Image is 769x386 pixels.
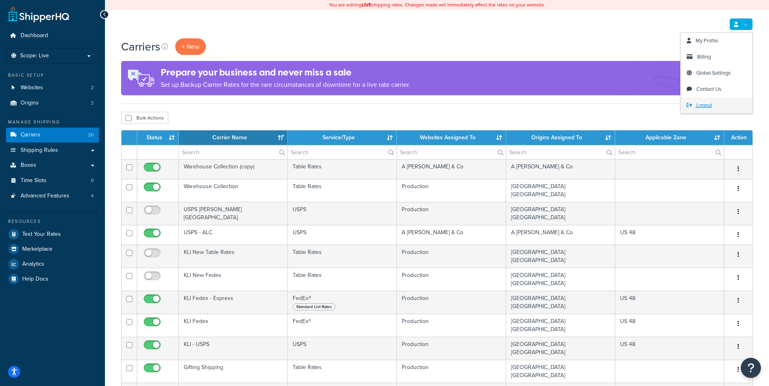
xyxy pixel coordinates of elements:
[506,202,615,225] td: [GEOGRAPHIC_DATA] [GEOGRAPHIC_DATA]
[137,130,179,145] th: Status: activate to sort column ascending
[506,225,615,245] td: A [PERSON_NAME] & Co
[6,28,99,43] a: Dashboard
[6,128,99,143] li: Carriers
[397,268,506,291] td: Production
[615,130,724,145] th: Applicable Zone: activate to sort column ascending
[179,314,288,337] td: KLI Fedex
[88,132,94,138] span: 20
[6,272,99,286] a: Help Docs
[21,193,69,199] span: Advanced Features
[161,66,410,79] h4: Prepare your business and never miss a sale
[121,112,168,124] button: Bulk Actions
[288,337,397,360] td: USPS
[91,84,94,91] span: 2
[362,1,371,8] b: LIVE
[179,179,288,202] td: Warehouse Collection
[397,159,506,179] td: A [PERSON_NAME] & Co
[6,227,99,241] a: Test Your Rates
[179,202,288,225] td: USPS [PERSON_NAME] [GEOGRAPHIC_DATA]
[179,245,288,268] td: KLI New Table Rates
[506,179,615,202] td: [GEOGRAPHIC_DATA] [GEOGRAPHIC_DATA]
[179,225,288,245] td: USPS - ALC
[696,69,731,77] span: Global Settings
[741,358,761,378] button: Open Resource Center
[288,179,397,202] td: Table Rates
[8,6,69,22] a: ShipperHQ Home
[397,130,506,145] th: Websites Assigned To: activate to sort column ascending
[506,268,615,291] td: [GEOGRAPHIC_DATA] [GEOGRAPHIC_DATA]
[681,49,752,65] a: Billing
[696,85,721,93] span: Contact Us
[179,130,288,145] th: Carrier Name: activate to sort column ascending
[21,177,46,184] span: Time Slots
[6,173,99,188] li: Time Slots
[506,145,615,159] input: Search
[6,242,99,256] a: Marketplace
[179,337,288,360] td: KLI - USPS
[397,337,506,360] td: Production
[6,257,99,271] a: Analytics
[681,33,752,49] a: My Profile
[21,32,48,39] span: Dashboard
[397,202,506,225] td: Production
[288,360,397,383] td: Table Rates
[6,189,99,203] a: Advanced Features 4
[288,225,397,245] td: USPS
[697,53,711,61] span: Billing
[6,128,99,143] a: Carriers 20
[6,96,99,111] a: Origins 3
[6,189,99,203] li: Advanced Features
[91,177,94,184] span: 0
[20,52,49,59] span: Scope: Live
[22,231,61,238] span: Test Your Rates
[6,158,99,173] a: Boxes
[506,337,615,360] td: [GEOGRAPHIC_DATA] [GEOGRAPHIC_DATA]
[288,245,397,268] td: Table Rates
[6,80,99,95] a: Websites 2
[506,159,615,179] td: A [PERSON_NAME] & Co
[121,61,161,95] img: ad-rules-rateshop-fe6ec290ccb7230408bd80ed9643f0289d75e0ffd9eb532fc0e269fcd187b520.png
[6,96,99,111] li: Origins
[615,145,724,159] input: Search
[179,145,287,159] input: Search
[724,130,752,145] th: Action
[615,291,724,314] td: US 48
[397,179,506,202] td: Production
[681,65,752,81] li: Global Settings
[21,162,36,169] span: Boxes
[21,100,39,107] span: Origins
[288,145,396,159] input: Search
[506,130,615,145] th: Origins Assigned To: activate to sort column ascending
[615,337,724,360] td: US 48
[506,360,615,383] td: [GEOGRAPHIC_DATA] [GEOGRAPHIC_DATA]
[179,159,288,179] td: Warehouse Collection (copy)
[288,268,397,291] td: Table Rates
[681,97,752,113] a: Logout
[22,261,44,268] span: Analytics
[506,314,615,337] td: [GEOGRAPHIC_DATA] [GEOGRAPHIC_DATA]
[161,79,410,90] p: Set up Backup Carrier Rates for the rare circumstances of downtime for a live rate carrier.
[6,80,99,95] li: Websites
[506,291,615,314] td: [GEOGRAPHIC_DATA] [GEOGRAPHIC_DATA]
[696,37,718,44] span: My Profile
[681,81,752,97] a: Contact Us
[179,268,288,291] td: KLI New Fedex
[6,119,99,126] div: Manage Shipping
[397,245,506,268] td: Production
[288,159,397,179] td: Table Rates
[288,291,397,314] td: FedEx®
[175,38,206,55] button: + New
[288,314,397,337] td: FedEx®
[6,143,99,158] a: Shipping Rules
[397,360,506,383] td: Production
